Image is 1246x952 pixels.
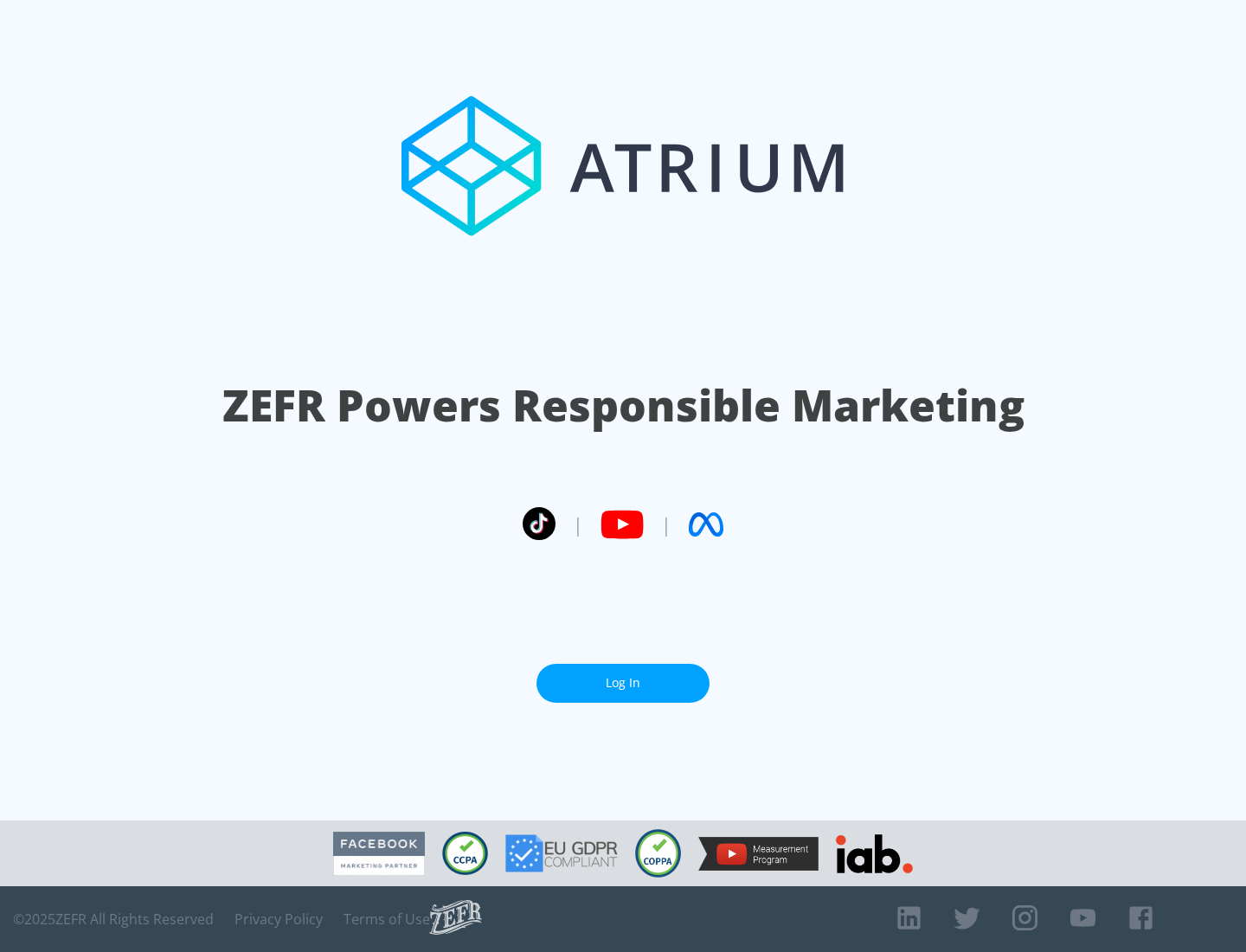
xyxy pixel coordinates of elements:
a: Terms of Use [344,910,430,928]
img: GDPR Compliant [505,834,618,872]
a: Privacy Policy [234,910,323,928]
img: Facebook Marketing Partner [333,832,425,876]
span: | [573,511,583,537]
img: YouTube Measurement Program [698,837,819,871]
a: Log In [536,664,710,703]
img: CCPA Compliant [442,832,488,875]
span: | [661,511,671,537]
img: COPPA Compliant [635,829,681,878]
h1: ZEFR Powers Responsible Marketing [222,376,1024,435]
img: IAB [836,834,913,873]
span: © 2025 ZEFR All Rights Reserved [13,910,214,928]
